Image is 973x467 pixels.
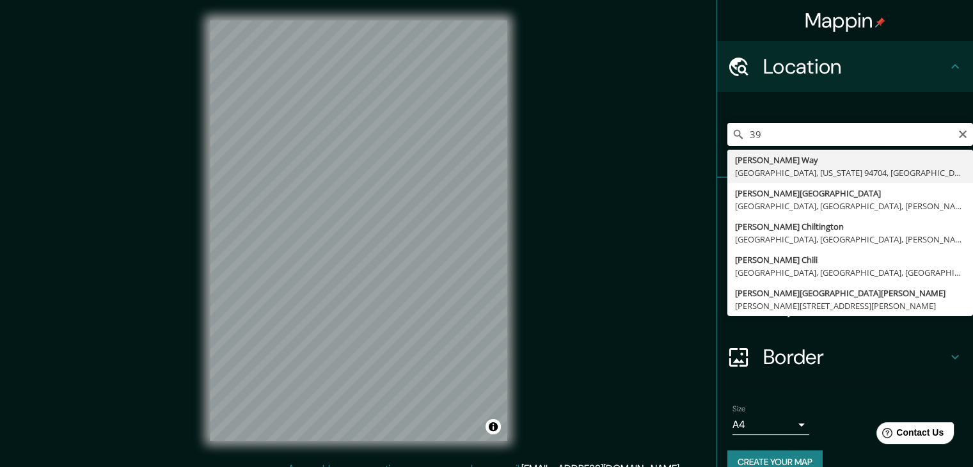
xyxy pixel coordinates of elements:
[735,166,965,179] div: [GEOGRAPHIC_DATA], [US_STATE] 94704, [GEOGRAPHIC_DATA]
[735,220,965,233] div: [PERSON_NAME] Chiltington
[717,331,973,383] div: Border
[958,127,968,139] button: Clear
[735,266,965,279] div: [GEOGRAPHIC_DATA], [GEOGRAPHIC_DATA], [GEOGRAPHIC_DATA]
[727,123,973,146] input: Pick your city or area
[735,299,965,312] div: [PERSON_NAME][STREET_ADDRESS][PERSON_NAME]
[735,187,965,200] div: [PERSON_NAME][GEOGRAPHIC_DATA]
[735,200,965,212] div: [GEOGRAPHIC_DATA], [GEOGRAPHIC_DATA], [PERSON_NAME][GEOGRAPHIC_DATA]
[210,20,507,441] canvas: Map
[763,344,947,370] h4: Border
[763,293,947,319] h4: Layout
[859,417,959,453] iframe: Help widget launcher
[717,280,973,331] div: Layout
[486,419,501,434] button: Toggle attribution
[735,233,965,246] div: [GEOGRAPHIC_DATA], [GEOGRAPHIC_DATA], [PERSON_NAME][GEOGRAPHIC_DATA]
[717,41,973,92] div: Location
[735,287,965,299] div: [PERSON_NAME][GEOGRAPHIC_DATA][PERSON_NAME]
[875,17,885,28] img: pin-icon.png
[732,404,746,415] label: Size
[717,178,973,229] div: Pins
[717,229,973,280] div: Style
[805,8,886,33] h4: Mappin
[763,54,947,79] h4: Location
[735,253,965,266] div: [PERSON_NAME] Chili
[732,415,809,435] div: A4
[735,154,965,166] div: [PERSON_NAME] Way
